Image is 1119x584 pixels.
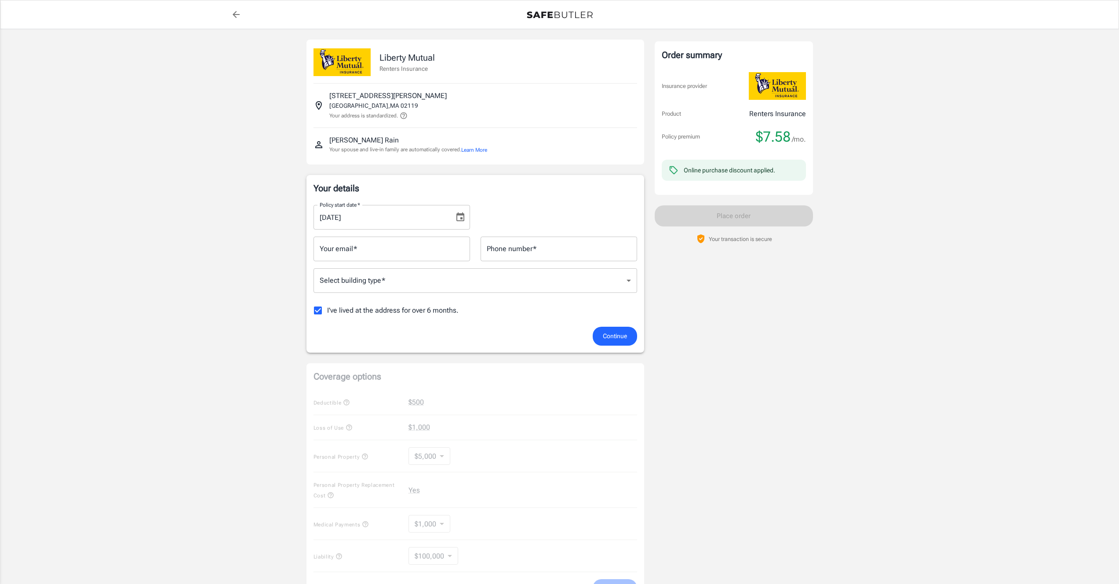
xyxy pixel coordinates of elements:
[313,237,470,261] input: Enter email
[329,91,447,101] p: [STREET_ADDRESS][PERSON_NAME]
[329,112,398,120] p: Your address is standardized.
[329,101,418,110] p: [GEOGRAPHIC_DATA] , MA 02119
[593,327,637,346] button: Continue
[662,82,707,91] p: Insurance provider
[313,48,371,76] img: Liberty Mutual
[313,100,324,111] svg: Insured address
[329,146,487,154] p: Your spouse and live-in family are automatically covered.
[662,132,700,141] p: Policy premium
[313,139,324,150] svg: Insured person
[452,208,469,226] button: Choose date, selected date is Oct 1, 2025
[709,235,772,243] p: Your transaction is secure
[749,109,806,119] p: Renters Insurance
[481,237,637,261] input: Enter number
[756,128,791,146] span: $7.58
[379,51,435,64] p: Liberty Mutual
[662,109,681,118] p: Product
[320,201,360,208] label: Policy start date
[749,72,806,100] img: Liberty Mutual
[379,64,435,73] p: Renters Insurance
[227,6,245,23] a: back to quotes
[327,305,459,316] span: I've lived at the address for over 6 months.
[684,166,775,175] div: Online purchase discount applied.
[329,135,399,146] p: [PERSON_NAME] Rain
[792,133,806,146] span: /mo.
[527,11,593,18] img: Back to quotes
[313,182,637,194] p: Your details
[313,205,448,230] input: MM/DD/YYYY
[461,146,487,154] button: Learn More
[603,331,627,342] span: Continue
[662,48,806,62] div: Order summary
